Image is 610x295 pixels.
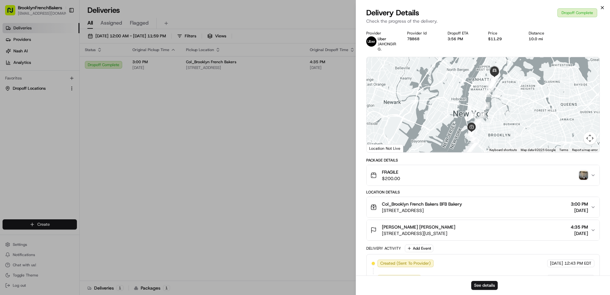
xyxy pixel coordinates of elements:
[471,281,498,290] button: See details
[367,197,599,217] button: Col_Brooklyn French Bakers BFB Bakery[STREET_ADDRESS]3:00 PM[DATE]
[6,93,17,103] img: Nelly AZAMBRE
[407,31,437,36] div: Provider Id
[382,169,400,175] span: FRAGILE
[483,102,490,109] div: 24
[54,143,59,148] div: 💻
[491,74,498,81] div: 33
[366,36,376,47] img: uber-new-logo.jpeg
[366,190,600,195] div: Location Details
[29,67,88,72] div: We're available if you need us!
[367,220,599,240] button: [PERSON_NAME] [PERSON_NAME][STREET_ADDRESS][US_STATE]4:35 PM[DATE]
[382,230,455,237] span: [STREET_ADDRESS][US_STATE]
[366,18,600,24] p: Check the progress of the delivery.
[378,36,386,42] span: Uber
[448,31,478,36] div: Dropoff ETA
[6,83,41,88] div: Past conversations
[469,142,476,149] div: 5
[474,117,481,125] div: 21
[584,132,596,145] button: Map camera controls
[382,175,400,182] span: $200.00
[29,61,105,67] div: Start new chat
[571,230,588,237] span: [DATE]
[6,110,17,120] img: Klarizel Pensader
[564,261,591,266] span: 12:43 PM EDT
[529,36,559,42] div: 10.0 mi
[466,146,473,153] div: 3
[571,201,588,207] span: 3:00 PM
[60,143,102,149] span: API Documentation
[56,99,70,104] span: [DATE]
[6,143,11,148] div: 📗
[57,116,71,121] span: [DATE]
[382,201,462,207] span: Col_Brooklyn French Bakers BFB Bakery
[4,140,51,152] a: 📗Knowledge Base
[488,36,518,42] div: $11.29
[367,165,599,185] button: FRAGILE$200.00photo_proof_of_delivery image
[448,36,478,42] div: 3:56 PM
[407,36,420,42] button: 7B868
[366,8,419,18] span: Delivery Details
[63,158,77,163] span: Pylon
[17,41,105,48] input: Clear
[45,158,77,163] a: Powered byPylon
[405,245,433,252] button: Add Event
[579,171,588,180] img: photo_proof_of_delivery image
[571,224,588,230] span: 4:35 PM
[382,207,462,214] span: [STREET_ADDRESS]
[20,99,52,104] span: [PERSON_NAME]
[366,31,397,36] div: Provider
[469,111,476,118] div: 22
[382,224,455,230] span: [PERSON_NAME] [PERSON_NAME]
[488,31,518,36] div: Price
[6,6,19,19] img: Nash
[366,158,600,163] div: Package Details
[53,99,55,104] span: •
[468,129,475,136] div: 14
[571,207,588,214] span: [DATE]
[380,261,431,266] span: Created (Sent To Provider)
[51,140,105,152] a: 💻API Documentation
[468,144,475,151] div: 4
[99,82,116,89] button: See all
[464,149,471,156] div: 2
[54,116,56,121] span: •
[13,143,49,149] span: Knowledge Base
[20,116,53,121] span: Klarizel Pensader
[479,111,486,118] div: 23
[367,144,403,152] div: Location Not Live
[368,144,389,152] a: Open this area in Google Maps (opens a new window)
[529,31,559,36] div: Distance
[13,61,25,72] img: 9188753566659_6852d8bf1fb38e338040_72.png
[572,148,598,152] a: Report a map error
[368,144,389,152] img: Google
[484,90,491,97] div: 25
[550,261,563,266] span: [DATE]
[6,61,18,72] img: 1736555255976-a54dd68f-1ca7-489b-9aae-adbdc363a1c4
[489,148,517,152] button: Keyboard shortcuts
[488,81,495,88] div: 28
[489,78,496,85] div: 29
[471,121,478,128] div: 20
[366,246,401,251] div: Delivery Activity
[378,42,396,52] span: JAHONGIR G.
[521,148,555,152] span: Map data ©2025 Google
[6,26,116,36] p: Welcome 👋
[559,148,568,152] a: Terms
[13,117,18,122] img: 1736555255976-a54dd68f-1ca7-489b-9aae-adbdc363a1c4
[471,140,478,147] div: 6
[462,152,469,159] div: 1
[487,85,494,92] div: 26
[470,134,477,141] div: 9
[108,63,116,71] button: Start new chat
